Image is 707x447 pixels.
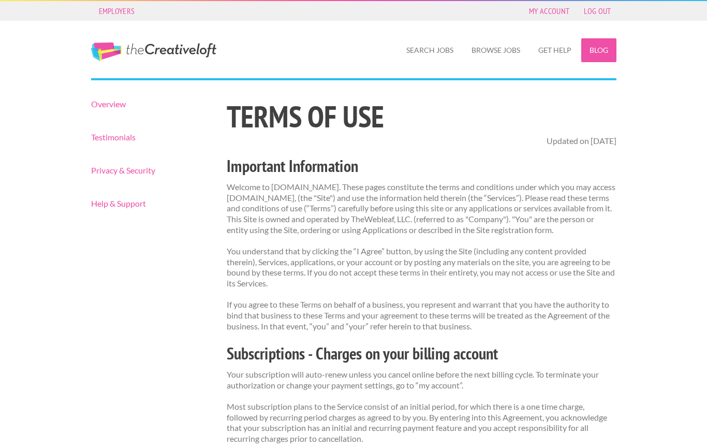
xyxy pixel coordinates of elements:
[91,100,209,108] a: Overview
[227,246,616,289] p: You understand that by clicking the “I Agree” button, by using the Site (including any content pr...
[463,38,528,62] a: Browse Jobs
[227,401,616,444] p: Most subscription plans to the Service consist of an initial period, for which there is a one tim...
[227,299,616,331] p: If you agree to these Terms on behalf of a business, you represent and warrant that you have the ...
[227,369,616,391] p: Your subscription will auto-renew unless you cancel online before the next billing cycle. To term...
[227,182,616,236] p: Welcome to [DOMAIN_NAME]. These pages constitute the terms and conditions under which you may acc...
[227,136,616,147] p: Updated on [DATE]
[581,38,616,62] a: Blog
[91,199,209,208] a: Help & Support
[530,38,580,62] a: Get Help
[579,4,616,18] a: Log Out
[91,42,216,61] a: The Creative Loft
[227,102,616,132] h1: Terms of Use
[524,4,575,18] a: My Account
[398,38,462,62] a: Search Jobs
[91,133,209,141] a: Testimonials
[227,342,616,365] h2: Subscriptions - Charges on your billing account
[91,166,209,175] a: Privacy & Security
[227,154,616,178] h2: Important Information
[94,4,140,18] a: Employers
